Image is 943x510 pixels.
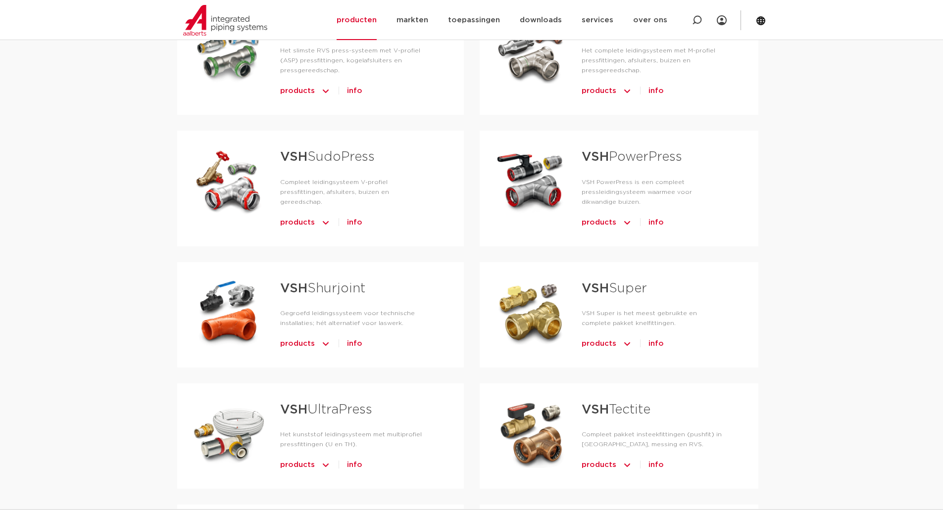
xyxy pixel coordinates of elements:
p: Gegroefd leidingssysteem voor technische installaties; hét alternatief voor laswerk. [280,308,432,328]
strong: VSH [582,150,609,163]
img: icon-chevron-up-1.svg [321,457,331,473]
img: icon-chevron-up-1.svg [622,457,632,473]
p: Het slimste RVS press-systeem met V-profiel (ASP) pressfittingen, kogelafsluiters en pressgereeds... [280,46,432,75]
img: icon-chevron-up-1.svg [622,215,632,231]
a: VSHUltraPress [280,403,372,416]
a: info [347,457,362,473]
a: VSHPowerPress [582,150,682,163]
span: products [280,83,315,99]
a: info [347,215,362,231]
a: info [648,457,664,473]
img: icon-chevron-up-1.svg [622,336,632,352]
span: products [280,336,315,352]
span: products [582,457,616,473]
span: products [280,457,315,473]
img: icon-chevron-up-1.svg [321,83,331,99]
strong: VSH [280,403,307,416]
strong: VSH [582,282,609,295]
img: icon-chevron-up-1.svg [321,336,331,352]
p: VSH Super is het meest gebruikte en complete pakket knelfittingen. [582,308,726,328]
p: VSH PowerPress is een compleet pressleidingsysteem waarmee voor dikwandige buizen. [582,177,726,207]
a: info [648,83,664,99]
p: Het complete leidingsysteem met M-profiel pressfittingen, afsluiters, buizen en pressgereedschap. [582,46,726,75]
span: products [582,215,616,231]
a: VSHShurjoint [280,282,365,295]
a: info [347,83,362,99]
p: Compleet leidingsysteem V-profiel pressfittingen, afsluiters, buizen en gereedschap. [280,177,432,207]
strong: VSH [582,403,609,416]
strong: VSH [280,150,307,163]
a: VSHSudoPress [280,150,375,163]
img: icon-chevron-up-1.svg [622,83,632,99]
p: Compleet pakket insteekfittingen (pushfit) in [GEOGRAPHIC_DATA], messing en RVS. [582,429,726,449]
img: icon-chevron-up-1.svg [321,215,331,231]
a: info [648,336,664,352]
a: info [648,215,664,231]
span: products [582,336,616,352]
span: products [280,215,315,231]
strong: VSH [280,282,307,295]
a: VSHSuper [582,282,647,295]
p: Het kunststof leidingsysteem met multiprofiel pressfittingen (U en TH). [280,429,432,449]
a: info [347,336,362,352]
a: VSHTectite [582,403,650,416]
span: products [582,83,616,99]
